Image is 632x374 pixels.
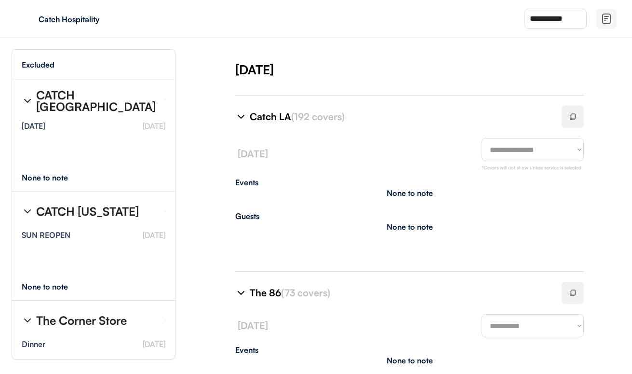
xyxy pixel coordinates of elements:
img: yH5BAEAAAAALAAAAAABAAEAAAIBRAA7 [19,11,35,27]
div: CATCH [GEOGRAPHIC_DATA] [36,89,157,112]
div: [DATE] [235,61,632,78]
div: The Corner Store [36,315,127,326]
font: [DATE] [143,121,165,131]
font: [DATE] [143,339,165,349]
div: None to note [387,357,433,364]
img: chevron-right%20%281%29.svg [22,315,33,326]
img: chevron-right%20%281%29.svg [22,206,33,217]
div: [DATE] [22,122,45,130]
font: (192 covers) [291,111,345,123]
img: file-02.svg [601,13,612,25]
img: chevron-right%20%281%29.svg [22,95,33,107]
div: The 86 [250,286,550,300]
img: chevron-right%20%281%29.svg [235,111,247,123]
div: Dinner [22,340,45,348]
div: Excluded [22,61,54,69]
font: (73 covers) [281,287,330,299]
div: Catch Hospitality [39,15,160,23]
div: None to note [387,223,433,231]
font: [DATE] [143,230,165,240]
img: chevron-right%20%281%29.svg [235,287,247,299]
strong: [PERSON_NAME] [22,358,74,366]
font: *Covers will not show unless service is selected [482,165,581,170]
font: [DATE] [238,148,268,160]
div: Events [235,346,584,354]
div: Events [235,179,584,186]
font: [DATE] [238,319,268,332]
div: Guests [235,212,584,220]
div: None to note [387,189,433,197]
div: CATCH [US_STATE] [36,206,139,217]
div: Catch LA [250,110,550,124]
div: SUN REOPEN [22,231,70,239]
div: None to note [22,283,86,291]
div: None to note [22,174,86,181]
